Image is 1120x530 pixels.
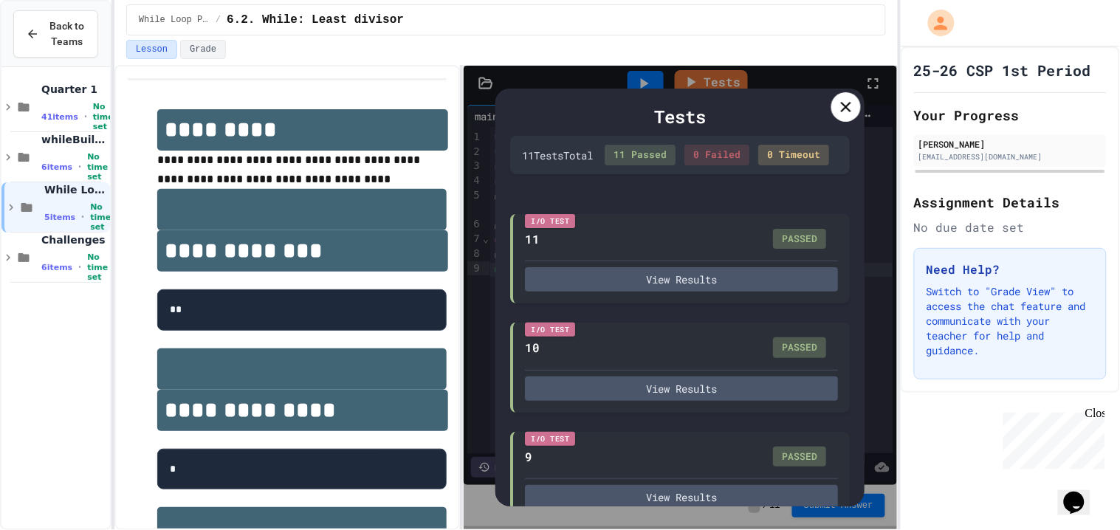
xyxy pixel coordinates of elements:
[126,40,177,59] button: Lesson
[525,339,540,357] div: 10
[758,145,829,165] div: 0 Timeout
[773,337,826,358] div: PASSED
[84,111,87,123] span: •
[773,447,826,467] div: PASSED
[41,233,107,247] span: Challenges
[216,14,221,26] span: /
[927,261,1094,278] h3: Need Help?
[997,407,1105,469] iframe: chat widget
[773,229,826,249] div: PASSED
[180,40,226,59] button: Grade
[41,83,107,96] span: Quarter 1
[1058,471,1105,515] iframe: chat widget
[81,211,84,223] span: •
[139,14,210,26] span: While Loop Projects
[914,60,1091,80] h1: 25-26 CSP 1st Period
[927,284,1094,358] p: Switch to "Grade View" to access the chat feature and communicate with your teacher for help and ...
[525,230,540,248] div: 11
[684,145,749,165] div: 0 Failed
[227,11,404,29] span: 6.2. While: Least divisor
[93,102,114,131] span: No time set
[913,6,958,40] div: My Account
[44,213,75,222] span: 5 items
[522,148,593,163] div: 11 Test s Total
[44,183,107,196] span: While Loop Projects
[914,105,1107,125] h2: Your Progress
[918,137,1102,151] div: [PERSON_NAME]
[87,152,108,182] span: No time set
[918,151,1102,162] div: [EMAIL_ADDRESS][DOMAIN_NAME]
[90,202,111,232] span: No time set
[525,448,532,466] div: 9
[6,6,102,94] div: Chat with us now!Close
[525,267,838,292] button: View Results
[87,252,108,282] span: No time set
[48,18,86,49] span: Back to Teams
[914,192,1107,213] h2: Assignment Details
[78,261,81,273] span: •
[914,218,1107,236] div: No due date set
[525,323,575,337] div: I/O Test
[13,10,98,58] button: Back to Teams
[525,376,838,401] button: View Results
[605,145,676,165] div: 11 Passed
[525,214,575,228] div: I/O Test
[41,263,72,272] span: 6 items
[525,432,575,446] div: I/O Test
[41,133,107,146] span: whileBuilding
[78,161,81,173] span: •
[41,162,72,172] span: 6 items
[510,103,850,130] div: Tests
[41,112,78,122] span: 41 items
